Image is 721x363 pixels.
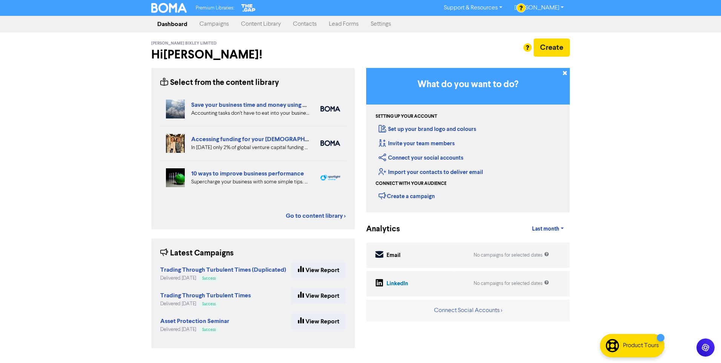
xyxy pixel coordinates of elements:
[235,17,287,32] a: Content Library
[151,3,187,13] img: BOMA Logo
[202,328,216,332] span: Success
[151,41,216,46] span: [PERSON_NAME] Bixley Limited
[160,300,251,308] div: Delivered [DATE]
[191,178,309,186] div: Supercharge your business with some simple tips. Eliminate distractions & bad customers, get a pl...
[321,175,340,181] img: spotlight
[534,38,570,57] button: Create
[291,288,346,304] a: View Report
[532,226,559,232] span: Last month
[191,109,309,117] div: Accounting tasks don’t have to eat into your business time. With the right cloud accounting softw...
[376,180,446,187] div: Connect with your audience
[323,17,365,32] a: Lead Forms
[379,169,483,176] a: Import your contacts to deliver email
[379,190,435,201] div: Create a campaign
[193,17,235,32] a: Campaigns
[379,126,476,133] a: Set up your brand logo and colours
[508,2,570,14] a: [PERSON_NAME]
[321,106,340,112] img: boma_accounting
[366,223,391,235] div: Analytics
[387,251,400,260] div: Email
[438,2,508,14] a: Support & Resources
[287,17,323,32] a: Contacts
[191,101,350,109] a: Save your business time and money using cloud accounting
[387,280,408,288] div: LinkedIn
[160,77,279,89] div: Select from the content library
[160,326,229,333] div: Delivered [DATE]
[474,252,549,259] div: No campaigns for selected dates
[151,48,355,62] h2: Hi [PERSON_NAME] !
[160,248,234,259] div: Latest Campaigns
[526,221,570,237] a: Last month
[291,262,346,278] a: View Report
[291,314,346,329] a: View Report
[160,267,286,273] a: Trading Through Turbulent Times (Duplicated)
[379,154,463,162] a: Connect your social accounts
[160,318,229,325] a: Asset Protection Seminar
[366,68,570,212] div: Getting Started in BOMA
[196,6,234,11] span: Premium Libraries:
[191,135,375,143] a: Accessing funding for your [DEMOGRAPHIC_DATA]-led businesses
[160,293,251,299] a: Trading Through Turbulent Times
[160,292,251,299] strong: Trading Through Turbulent Times
[160,317,229,325] strong: Asset Protection Seminar
[160,275,286,282] div: Delivered [DATE]
[286,211,346,220] a: Go to content library >
[151,17,193,32] a: Dashboard
[434,306,503,315] button: Connect Social Accounts >
[160,266,286,274] strong: Trading Through Turbulent Times (Duplicated)
[202,302,216,306] span: Success
[377,79,558,90] h3: What do you want to do?
[376,113,437,120] div: Setting up your account
[240,3,257,13] img: The Gap
[191,144,309,152] div: In 2024 only 2% of global venture capital funding went to female-only founding teams. We highligh...
[321,140,340,146] img: boma
[191,170,304,177] a: 10 ways to improve business performance
[474,280,549,287] div: No campaigns for selected dates
[365,17,397,32] a: Settings
[552,60,721,363] iframe: Chat Widget
[202,277,216,280] span: Success
[379,140,455,147] a: Invite your team members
